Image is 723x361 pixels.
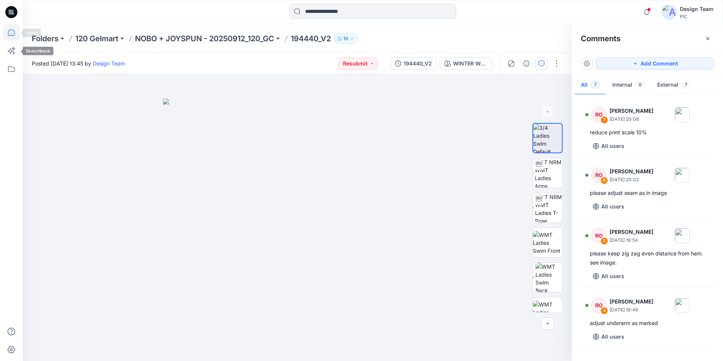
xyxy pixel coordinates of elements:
[520,58,532,70] button: Details
[581,34,621,43] h2: Comments
[600,307,608,314] div: 4
[575,76,606,95] button: All
[600,116,608,124] div: 7
[453,59,488,68] div: WINTER WHITE
[635,81,645,89] span: 0
[610,237,653,244] p: [DATE] 19:54
[610,106,653,115] p: [PERSON_NAME]
[591,107,607,122] div: RO
[606,76,651,95] button: Internal
[163,98,431,361] img: eyJhbGciOiJIUzI1NiIsImtpZCI6IjAiLCJzbHQiOiJzZXMiLCJ0eXAiOiJKV1QifQ.eyJkYXRhIjp7InR5cGUiOiJzdG9yYW...
[662,5,677,20] img: avatar
[590,140,627,152] button: All users
[590,188,705,198] div: please adjust seam as in image
[596,58,714,70] button: Add Comment
[601,272,624,281] p: All users
[680,14,714,19] div: PIC
[590,201,627,213] button: All users
[591,228,607,243] div: RO
[651,76,697,95] button: External
[403,59,432,68] div: 194440_V2
[32,59,125,67] span: Posted [DATE] 13:45 by
[600,177,608,184] div: 6
[610,115,653,123] p: [DATE] 20:08
[590,319,705,328] div: adjust underarm as marked
[590,249,705,267] div: please keep zig zag even distance from hem. see image.
[590,128,705,137] div: reduce print scale 10%
[291,33,331,44] p: 194440_V2
[610,167,653,176] p: [PERSON_NAME]
[93,60,125,67] a: Design Team
[440,58,493,70] button: WINTER WHITE
[591,298,607,313] div: RO
[680,5,714,14] div: Design Team
[533,300,562,324] img: WMT Ladies Swim Left
[590,270,627,282] button: All users
[601,332,624,341] p: All users
[610,176,653,184] p: [DATE] 20:02
[535,158,562,188] img: TT NRM WMT Ladies Arms Down
[343,34,348,43] p: 10
[600,237,608,245] div: 5
[591,81,600,89] span: 7
[75,33,118,44] a: 120 Gelmart
[610,297,653,306] p: [PERSON_NAME]
[535,193,562,223] img: TT NRM WMT Ladies T-Pose
[533,124,562,152] img: 3/4 Ladies Swim Default
[591,168,607,183] div: RO
[533,231,562,255] img: WMT Ladies Swim Front
[601,142,624,151] p: All users
[32,33,59,44] a: Folders
[610,227,653,237] p: [PERSON_NAME]
[681,81,691,89] span: 7
[135,33,274,44] a: NOBO + JOYSPUN - 20250912_120_GC
[601,202,624,211] p: All users
[390,58,437,70] button: 194440_V2
[590,331,627,343] button: All users
[610,306,653,314] p: [DATE] 19:49
[334,33,358,44] button: 10
[535,263,562,292] img: WMT Ladies Swim Back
